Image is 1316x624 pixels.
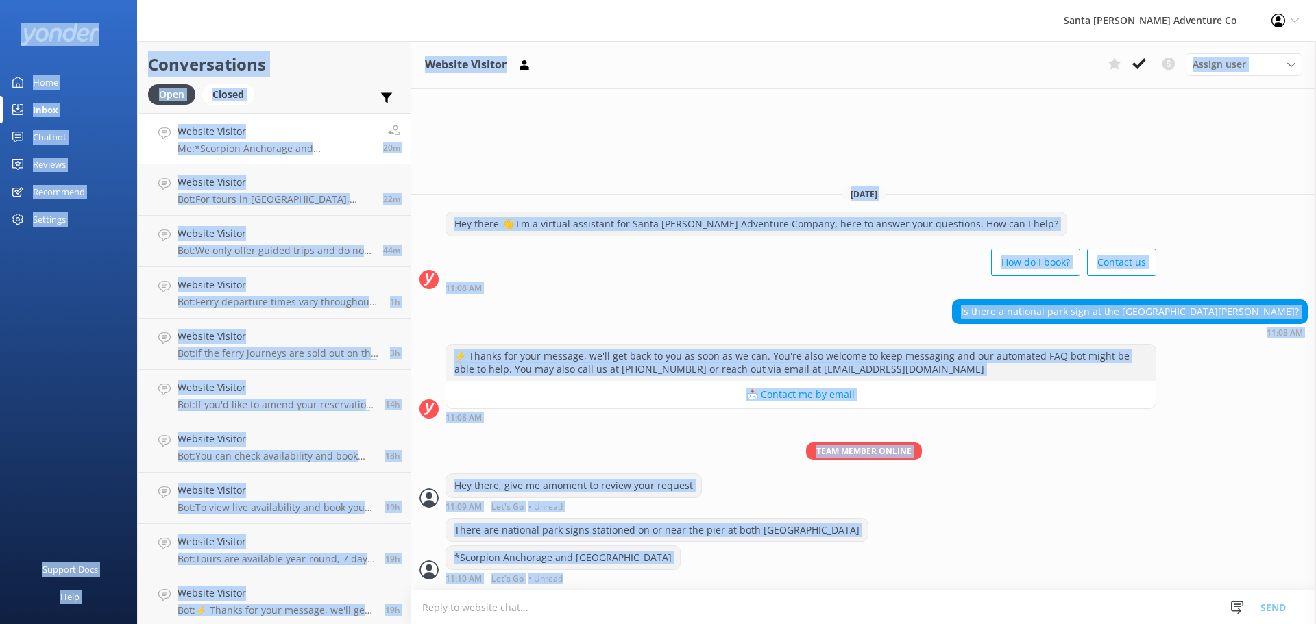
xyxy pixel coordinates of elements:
a: Website VisitorBot:Tours are available year-round, 7 days per week. You can check availability an... [138,524,411,575]
img: yonder-white-logo.png [21,23,99,46]
strong: 11:08 AM [446,284,482,292]
span: Oct 11 2025 10:20am (UTC -07:00) America/Tijuana [390,296,400,308]
a: Website VisitorBot:We only offer guided trips and do not rent equipment. If you're interested in ... [138,216,411,267]
button: 📩 Contact me by email [446,381,1156,408]
span: Oct 11 2025 11:08am (UTC -07:00) America/Tijuana [383,193,400,205]
div: Inbox [33,96,58,123]
span: Oct 10 2025 03:46pm (UTC -07:00) America/Tijuana [385,604,400,616]
p: Bot: You can check availability and book the Adventure Sea Caves Kayak Tour online at [URL][DOMAI... [178,450,375,462]
p: Bot: If you'd like to amend your reservation, please contact the Santa [PERSON_NAME] Adventure Co... [178,399,375,411]
div: Home [33,68,58,96]
div: Chatbot [33,123,66,151]
p: Bot: We only offer guided trips and do not rent equipment. If you're interested in a guided kayak... [178,245,373,257]
p: Bot: Tours are available year-round, 7 days per week. You can check availability and book your to... [178,553,375,565]
div: Settings [33,205,66,233]
div: Oct 11 2025 11:10am (UTC -07:00) America/Tijuana [446,573,681,583]
div: ⚡ Thanks for your message, we'll get back to you as soon as we can. You're also welcome to keep m... [446,345,1156,381]
h4: Website Visitor [178,329,380,344]
p: Bot: ⚡ Thanks for your message, we'll get back to you as soon as we can. You're also welcome to k... [178,604,375,616]
span: • Unread [528,575,563,583]
div: *Scorpion Anchorage and [GEOGRAPHIC_DATA] [446,546,680,569]
span: [DATE] [842,188,886,200]
a: Website VisitorBot:If you'd like to amend your reservation, please contact the Santa [PERSON_NAME... [138,370,411,421]
h4: Website Visitor [178,124,373,139]
h2: Conversations [148,51,400,77]
h3: Website Visitor [425,56,507,74]
strong: 11:09 AM [446,503,482,511]
h4: Website Visitor [178,483,375,498]
a: Open [148,86,202,101]
h4: Website Visitor [178,586,375,601]
span: Team member online [806,442,922,460]
a: Website VisitorBot:If the ferry journeys are sold out on the ferry company's website, you can rea... [138,319,411,370]
span: Oct 10 2025 08:47pm (UTC -07:00) America/Tijuana [385,399,400,410]
span: Oct 10 2025 03:54pm (UTC -07:00) America/Tijuana [385,501,400,513]
a: Website VisitorBot:Ferry departure times vary throughout the year and are generally limited to on... [138,267,411,319]
div: Reviews [33,151,66,178]
div: Support Docs [42,556,98,583]
strong: 11:10 AM [446,575,482,583]
div: Hey there, give me amoment to review your request [446,474,701,497]
span: Let's Go [491,575,524,583]
div: Oct 11 2025 11:08am (UTC -07:00) America/Tijuana [446,283,1156,292]
div: Open [148,84,195,105]
div: Recommend [33,178,85,205]
div: Closed [202,84,254,105]
div: Is there a national park sign at the [GEOGRAPHIC_DATA][PERSON_NAME]? [953,300,1307,323]
div: Oct 11 2025 11:08am (UTC -07:00) America/Tijuana [952,327,1308,337]
div: Hey there 👋 I'm a virtual assistant for Santa [PERSON_NAME] Adventure Company, here to answer you... [446,212,1067,236]
div: There are national park signs stationed on or near the pier at both [GEOGRAPHIC_DATA] [446,519,868,542]
p: Me: *Scorpion Anchorage and [GEOGRAPHIC_DATA] [178,142,373,155]
div: Assign User [1186,53,1302,75]
strong: 11:08 AM [1267,329,1303,337]
a: Website VisitorBot:To view live availability and book your Santa [PERSON_NAME] Adventure tour, pl... [138,473,411,524]
h4: Website Visitor [178,380,375,395]
span: Oct 10 2025 04:32pm (UTC -07:00) America/Tijuana [385,450,400,462]
span: • Unread [528,503,563,511]
span: Oct 10 2025 03:53pm (UTC -07:00) America/Tijuana [385,553,400,564]
div: Help [60,583,80,610]
button: How do I book? [991,249,1080,276]
h4: Website Visitor [178,277,380,292]
a: Closed [202,86,261,101]
h4: Website Visitor [178,226,373,241]
p: Bot: For tours in [GEOGRAPHIC_DATA], there are animal-resistant storage bins available at Scorpio... [178,193,373,205]
a: Website VisitorMe:*Scorpion Anchorage and [GEOGRAPHIC_DATA]20m [138,113,411,164]
a: Website VisitorBot:You can check availability and book the Adventure Sea Caves Kayak Tour online ... [138,421,411,473]
h4: Website Visitor [178,175,373,190]
span: Let's Go [491,503,524,511]
a: Website VisitorBot:For tours in [GEOGRAPHIC_DATA], there are animal-resistant storage bins availa... [138,164,411,216]
p: Bot: To view live availability and book your Santa [PERSON_NAME] Adventure tour, please visit [UR... [178,501,375,514]
strong: 11:08 AM [446,414,482,422]
div: Oct 11 2025 11:08am (UTC -07:00) America/Tijuana [446,412,1156,422]
span: Oct 11 2025 11:10am (UTC -07:00) America/Tijuana [383,142,400,153]
span: Oct 11 2025 10:45am (UTC -07:00) America/Tijuana [383,245,400,256]
span: Oct 11 2025 07:44am (UTC -07:00) America/Tijuana [390,347,400,359]
h4: Website Visitor [178,432,375,447]
p: Bot: Ferry departure times vary throughout the year and are generally limited to one or two depar... [178,296,380,308]
p: Bot: If the ferry journeys are sold out on the ferry company's website, you can reach out to our ... [178,347,380,360]
h4: Website Visitor [178,534,375,549]
button: Contact us [1087,249,1156,276]
div: Oct 11 2025 11:09am (UTC -07:00) America/Tijuana [446,501,702,511]
span: Assign user [1193,57,1246,72]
